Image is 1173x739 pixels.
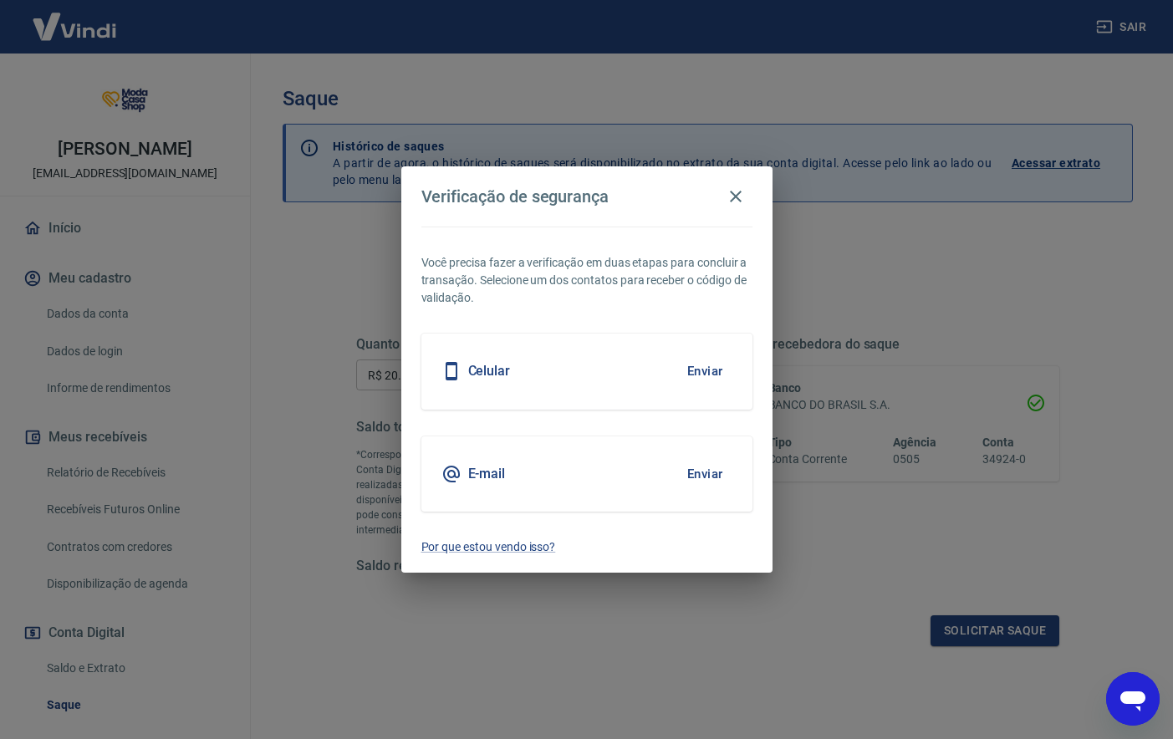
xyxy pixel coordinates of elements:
[678,456,732,492] button: Enviar
[421,538,752,556] a: Por que estou vendo isso?
[421,186,609,206] h4: Verificação de segurança
[678,354,732,389] button: Enviar
[468,363,511,380] h5: Celular
[1106,672,1160,726] iframe: Botão para abrir a janela de mensagens
[468,466,506,482] h5: E-mail
[421,254,752,307] p: Você precisa fazer a verificação em duas etapas para concluir a transação. Selecione um dos conta...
